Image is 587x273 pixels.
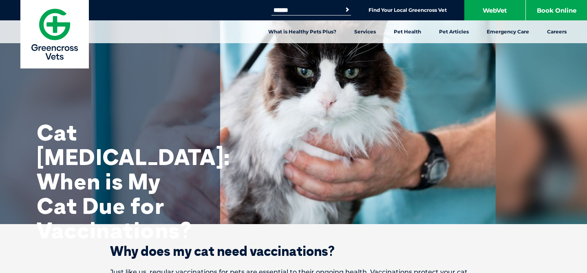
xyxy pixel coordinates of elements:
button: Search [343,6,351,14]
a: Find Your Local Greencross Vet [369,7,447,13]
a: Services [345,20,385,43]
a: What is Healthy Pets Plus? [259,20,345,43]
a: Pet Health [385,20,430,43]
h1: Cat [MEDICAL_DATA]: When is My Cat Due for Vaccinations? [37,120,200,242]
a: Emergency Care [478,20,538,43]
h2: Why does my cat need vaccinations? [82,244,505,258]
a: Careers [538,20,576,43]
a: Pet Articles [430,20,478,43]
